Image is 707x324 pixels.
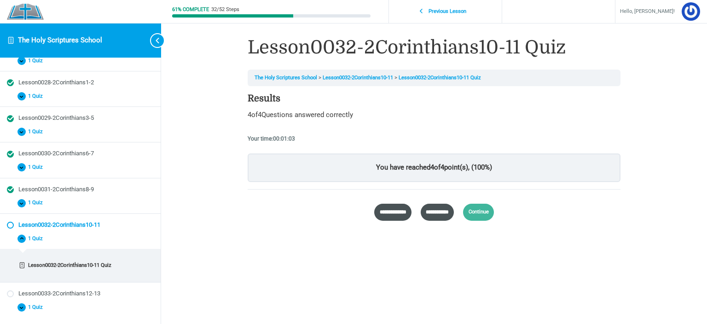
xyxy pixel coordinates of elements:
[143,23,161,58] button: Toggle sidebar navigation
[255,75,317,81] a: The Holy Scriptures School
[18,36,102,44] a: The Holy Scriptures School
[7,151,14,158] div: Completed
[7,221,154,230] a: Not started Lesson0032-2Corinthians10-11
[7,290,14,297] div: Not started
[18,149,154,158] div: Lesson0030-2Corinthians6-7
[26,236,48,242] span: 1 Quiz
[7,300,154,314] button: 1 Quiz
[7,289,154,298] a: Not started Lesson0033-2Corinthians12-13
[248,111,251,119] span: 4
[273,135,295,142] span: 00:01:03
[323,75,393,81] a: Lesson0032-2Corinthians10-11
[7,186,14,193] div: Completed
[26,164,48,171] span: 1 Quiz
[18,185,154,194] div: Lesson0031-2Corinthians8-9
[474,163,490,171] span: 100%
[248,35,620,60] h1: Lesson0032-2Corinthians10-11 Quiz
[18,78,154,87] div: Lesson0028-2Corinthians1-2
[7,114,154,123] a: Completed Lesson0029-2Corinthians3-5
[7,78,154,87] a: Completed Lesson0028-2Corinthians1-2
[7,125,154,139] button: 1 Quiz
[26,93,48,100] span: 1 Quiz
[7,222,14,229] div: Not started
[211,7,239,12] div: 32/52 Steps
[7,149,154,158] a: Completed Lesson0030-2Corinthians6-7
[248,93,620,104] h4: Results
[7,54,154,67] button: 1 Quiz
[440,163,444,171] span: 4
[7,196,154,210] button: 1 Quiz
[7,185,154,194] a: Completed Lesson0031-2Corinthians8-9
[18,221,154,230] div: Lesson0032-2Corinthians10-11
[7,232,154,245] button: 1 Quiz
[391,3,499,20] a: Previous Lesson
[423,8,472,15] span: Previous Lesson
[248,153,620,182] p: You have reached of point(s), ( )
[258,111,261,119] span: 4
[26,304,48,311] span: 1 Quiz
[10,259,151,272] a: Incomplete Lesson0032-2Corinthians10-11 Quiz
[7,161,154,174] button: 1 Quiz
[430,163,434,171] span: 4
[399,75,481,81] a: Lesson0032-2Corinthians10-11 Quiz
[26,58,48,64] span: 1 Quiz
[248,109,620,122] p: of Questions answered correctly
[7,90,154,103] button: 1 Quiz
[26,129,48,135] span: 1 Quiz
[7,79,14,86] div: Completed
[18,289,154,298] div: Lesson0033-2Corinthians12-13
[463,204,494,221] a: Continue
[7,115,14,122] div: Completed
[172,7,209,12] div: 61% Complete
[248,70,620,86] nav: Breadcrumbs
[620,7,675,17] span: Hello, [PERSON_NAME]!
[28,261,148,269] div: Lesson0032-2Corinthians10-11 Quiz
[248,134,620,144] p: Your time:
[26,200,48,206] span: 1 Quiz
[18,262,25,269] div: Incomplete
[18,114,154,123] div: Lesson0029-2Corinthians3-5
